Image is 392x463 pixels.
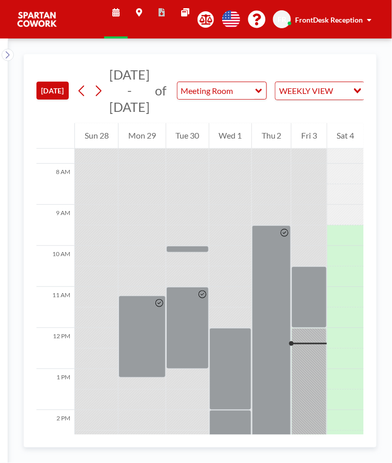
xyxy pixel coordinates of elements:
div: 10 AM [36,246,74,287]
div: 11 AM [36,287,74,328]
span: WEEKLY VIEW [278,84,336,98]
div: Sun 28 [75,123,118,149]
div: Tue 30 [166,123,209,149]
span: FR [278,15,286,24]
div: 1 PM [36,369,74,410]
div: 12 PM [36,328,74,369]
div: Mon 29 [119,123,165,149]
div: 8 AM [36,164,74,205]
div: Thu 2 [252,123,291,149]
span: FrontDesk Reception [295,15,363,24]
div: Search for option [276,82,364,100]
input: Meeting Room [178,82,256,99]
div: Fri 3 [291,123,326,149]
span: of [155,83,166,99]
span: [DATE] - [DATE] [109,67,150,114]
div: Sat 4 [327,123,364,149]
input: Search for option [337,84,347,98]
div: Wed 1 [209,123,251,149]
div: 2 PM [36,410,74,451]
button: [DATE] [36,82,69,100]
div: 9 AM [36,205,74,246]
img: organization-logo [16,9,57,30]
